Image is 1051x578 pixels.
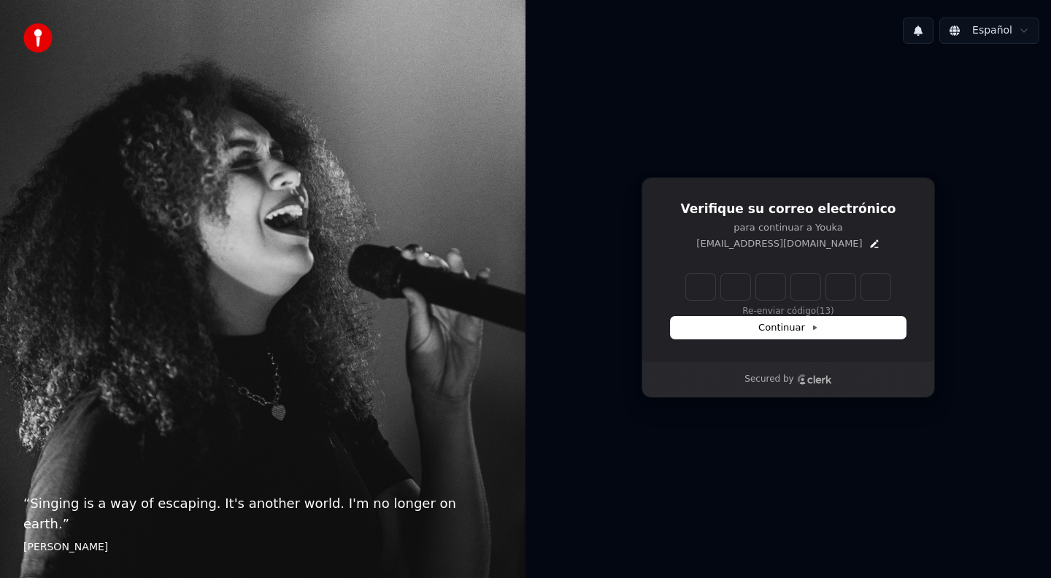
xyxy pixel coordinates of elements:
input: Enter verification code [686,274,890,300]
h1: Verifique su correo electrónico [671,201,906,218]
footer: [PERSON_NAME] [23,540,502,555]
p: [EMAIL_ADDRESS][DOMAIN_NAME] [696,237,862,250]
img: youka [23,23,53,53]
button: Edit [869,238,880,250]
button: Continuar [671,317,906,339]
a: Clerk logo [797,374,832,385]
p: Secured by [744,374,793,385]
p: “ Singing is a way of escaping. It's another world. I'm no longer on earth. ” [23,493,502,534]
span: Continuar [758,321,818,334]
p: para continuar a Youka [671,221,906,234]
